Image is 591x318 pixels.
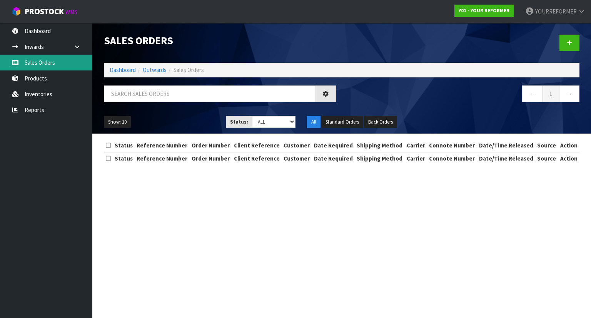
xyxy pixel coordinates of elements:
[405,152,427,164] th: Carrier
[135,152,190,164] th: Reference Number
[307,116,321,128] button: All
[113,152,135,164] th: Status
[355,139,405,152] th: Shipping Method
[113,139,135,152] th: Status
[427,139,477,152] th: Connote Number
[12,7,21,16] img: cube-alt.png
[135,139,190,152] th: Reference Number
[535,152,558,164] th: Source
[232,152,282,164] th: Client Reference
[232,139,282,152] th: Client Reference
[110,66,136,74] a: Dashboard
[355,152,405,164] th: Shipping Method
[174,66,204,74] span: Sales Orders
[559,85,579,102] a: →
[104,35,336,46] h1: Sales Orders
[542,85,559,102] a: 1
[312,139,355,152] th: Date Required
[558,139,579,152] th: Action
[347,85,579,104] nav: Page navigation
[405,139,427,152] th: Carrier
[321,116,363,128] button: Standard Orders
[282,139,312,152] th: Customer
[282,152,312,164] th: Customer
[522,85,543,102] a: ←
[230,119,248,125] strong: Status:
[65,8,77,16] small: WMS
[312,152,355,164] th: Date Required
[190,152,232,164] th: Order Number
[190,139,232,152] th: Order Number
[558,152,579,164] th: Action
[364,116,397,128] button: Back Orders
[104,85,316,102] input: Search sales orders
[25,7,64,17] span: ProStock
[477,152,536,164] th: Date/Time Released
[535,139,558,152] th: Source
[143,66,167,74] a: Outwards
[535,8,577,15] span: YOURREFORMER
[459,7,509,14] strong: Y01 - YOUR REFORMER
[477,139,536,152] th: Date/Time Released
[104,116,131,128] button: Show: 10
[427,152,477,164] th: Connote Number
